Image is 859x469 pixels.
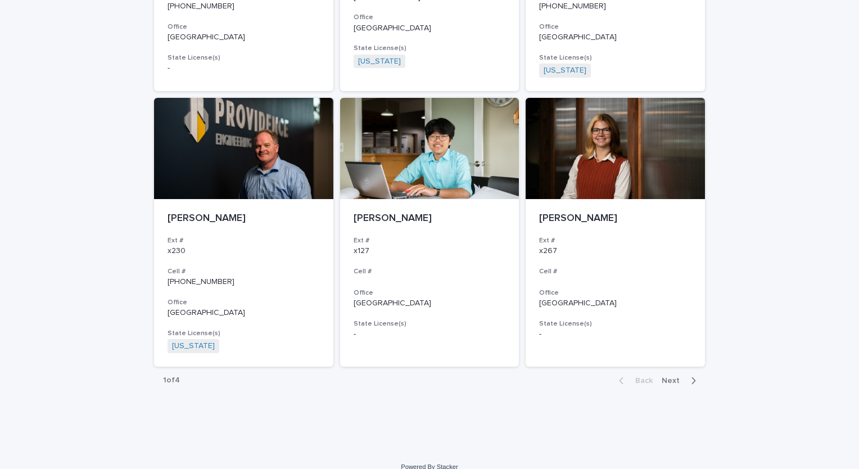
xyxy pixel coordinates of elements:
[539,2,606,10] a: [PHONE_NUMBER]
[354,288,506,297] h3: Office
[526,98,705,367] a: [PERSON_NAME]Ext #x267Cell #Office[GEOGRAPHIC_DATA]State License(s)-
[539,288,691,297] h3: Office
[340,98,519,367] a: [PERSON_NAME]Ext #x127Cell #Office[GEOGRAPHIC_DATA]State License(s)-
[539,53,691,62] h3: State License(s)
[354,213,506,225] p: [PERSON_NAME]
[168,2,234,10] a: [PHONE_NUMBER]
[539,330,691,339] p: -
[662,377,686,385] span: Next
[168,236,320,245] h3: Ext #
[354,236,506,245] h3: Ext #
[354,267,506,276] h3: Cell #
[539,267,691,276] h3: Cell #
[539,213,691,225] p: [PERSON_NAME]
[610,376,657,386] button: Back
[168,213,320,225] p: [PERSON_NAME]
[168,329,320,338] h3: State License(s)
[354,299,506,308] p: [GEOGRAPHIC_DATA]
[168,308,320,318] p: [GEOGRAPHIC_DATA]
[539,236,691,245] h3: Ext #
[544,66,586,75] a: [US_STATE]
[168,278,234,286] a: [PHONE_NUMBER]
[354,330,506,339] p: -
[154,367,189,394] p: 1 of 4
[168,298,320,307] h3: Office
[354,24,506,33] p: [GEOGRAPHIC_DATA]
[168,64,320,73] p: -
[539,247,557,255] a: x267
[154,98,333,367] a: [PERSON_NAME]Ext #x230Cell #[PHONE_NUMBER]Office[GEOGRAPHIC_DATA]State License(s)[US_STATE]
[354,13,506,22] h3: Office
[168,247,186,255] a: x230
[354,44,506,53] h3: State License(s)
[168,33,320,42] p: [GEOGRAPHIC_DATA]
[358,57,401,66] a: [US_STATE]
[657,376,705,386] button: Next
[168,267,320,276] h3: Cell #
[354,319,506,328] h3: State License(s)
[539,319,691,328] h3: State License(s)
[168,53,320,62] h3: State License(s)
[629,377,653,385] span: Back
[539,299,691,308] p: [GEOGRAPHIC_DATA]
[539,33,691,42] p: [GEOGRAPHIC_DATA]
[172,341,215,351] a: [US_STATE]
[539,22,691,31] h3: Office
[354,247,369,255] a: x127
[168,22,320,31] h3: Office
